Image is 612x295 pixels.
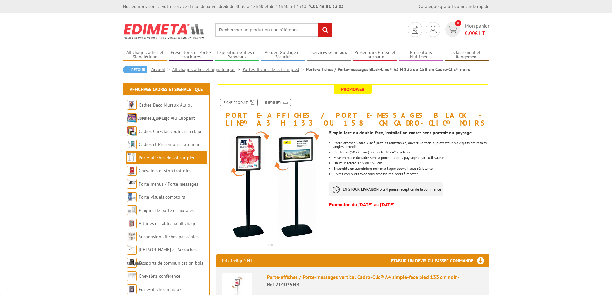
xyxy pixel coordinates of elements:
[139,260,203,266] a: Supports de communication bois
[127,166,137,176] img: Chevalets et stop trottoirs
[329,203,489,207] p: Promotion du [DATE] au [DATE]
[333,141,489,149] li: Porte-affiches Cadro-Clic à profilés rabattables, ouverture faciale, protecteur plexiglass antire...
[127,219,137,228] img: Vitrines et tableaux affichage
[329,130,472,135] strong: Simple-face ou double-face, installation cadres sens portrait ou paysage
[333,161,489,165] p: Hauteur totale 133 ou 158 cm
[127,126,137,136] img: Cadres Clic-Clac couleurs à clapet
[334,85,372,94] span: Promoweb
[445,50,489,60] a: Classement et Rangement
[329,182,443,196] p: à réception de la commande
[139,128,204,134] a: Cadres Clic-Clac couleurs à clapet
[139,286,182,292] a: Porte-affiches muraux
[261,50,305,60] a: Accueil Guidage et Sécurité
[215,50,259,60] a: Exposition Grilles et Panneaux
[419,4,453,9] a: Catalogue gratuit
[419,3,489,10] div: |
[139,181,198,187] a: Porte-menus / Porte-messages
[123,50,167,60] a: Affichage Cadres et Signalétique
[139,155,195,161] a: Porte-affiches de sol sur pied
[353,50,397,60] a: Présentoirs Presse et Journaux
[430,26,437,33] img: devis rapide
[127,102,193,121] a: Cadres Deco Muraux Alu ou [GEOGRAPHIC_DATA]
[267,281,299,288] span: Réf.214025NR
[215,23,332,37] input: Rechercher un produit ou une référence...
[139,234,199,239] a: Suspension affiches par câbles
[127,140,137,149] img: Cadres et Présentoirs Extérieur
[343,187,397,192] strong: EN STOCK, LIVRAISON 3 à 4 jours
[454,4,489,9] a: Commande rapide
[139,115,195,121] a: Cadres Clic-Clac Alu Clippant
[127,247,197,266] a: [PERSON_NAME] et Accroches tableaux
[333,156,489,160] li: Mise en place du cadre sens « portrait » ou « paysage » par l’utilisateur
[151,66,172,72] a: Accueil
[216,130,324,238] img: porte_affiches_de_sol_214000nr.jpg
[139,168,191,174] a: Chevalets et stop trottoirs
[127,179,137,189] img: Porte-menus / Porte-messages
[169,50,213,60] a: Présentoirs et Porte-brochures
[127,192,137,202] img: Porte-visuels comptoirs
[220,99,258,106] a: Fiche produit
[318,23,332,37] input: rechercher
[130,86,203,92] a: Affichage Cadres et Signalétique
[465,30,475,36] span: 0,00
[123,66,147,73] a: Retour
[139,142,200,147] a: Cadres et Présentoirs Extérieur
[123,19,205,43] img: Edimeta
[139,207,194,213] a: Plaques de porte et murales
[127,245,137,255] img: Cimaises et Accroches tableaux
[455,20,461,26] span: 0
[309,4,344,9] strong: 01 46 81 33 03
[243,66,306,72] a: Porte-affiches de sol sur pied
[127,284,137,294] img: Porte-affiches muraux
[333,150,489,154] p: Pied droit (50x25mm) sur socle 30x42 cm lesté
[465,22,489,37] span: Mon panier
[333,167,489,170] li: Ensemble en aluminium noir mat laqué époxy haute résistance
[127,153,137,162] img: Porte-affiches de sol sur pied
[139,221,196,226] a: Vitrines et tableaux affichage
[448,26,457,33] img: devis rapide
[123,3,344,10] div: Nos équipes sont à votre service du lundi au vendredi de 8h30 à 12h30 et de 13h30 à 17h30
[127,100,137,110] img: Cadres Deco Muraux Alu ou Bois
[127,271,137,281] img: Chevalets conférence
[412,26,418,34] img: devis rapide
[267,273,483,288] div: Porte-affiches / Porte-messages vertical Cadro-Clic® A4 simple-face pied 133 cm noir -
[306,66,470,73] li: Porte-affiches / Porte-messages Black-Line® A3 H 133 ou 158 cm Cadro-Clic® noirs
[139,273,180,279] a: Chevalets conférence
[307,50,351,60] a: Services Généraux
[127,232,137,241] img: Suspension affiches par câbles
[172,66,243,72] a: Affichage Cadres et Signalétique
[262,99,291,106] a: Imprimer
[139,194,185,200] a: Porte-visuels comptoirs
[222,254,253,267] p: Prix indiqué HT
[127,205,137,215] img: Plaques de porte et murales
[465,30,489,37] span: € HT
[333,172,489,176] li: Livrés complets avec tous accessoires, prêts à monter
[444,22,489,37] a: devis rapide 0 Mon panier 0,00€ HT
[391,254,489,267] h3: Etablir un devis ou passer commande
[399,50,443,60] a: Présentoirs Multimédia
